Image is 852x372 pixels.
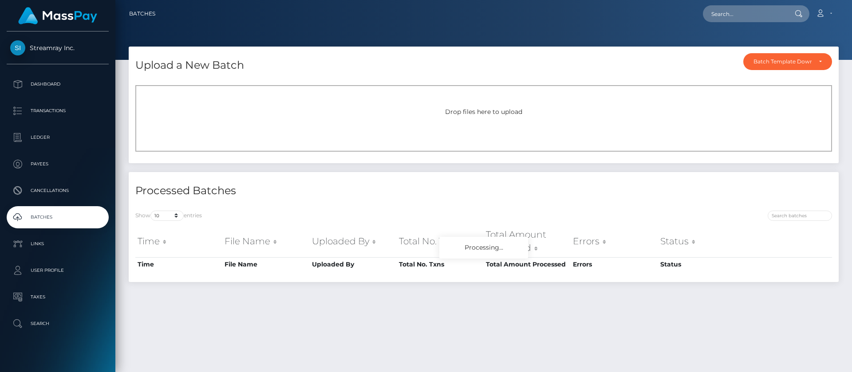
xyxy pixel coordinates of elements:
[7,233,109,255] a: Links
[571,226,658,257] th: Errors
[135,211,202,221] label: Show entries
[135,58,244,73] h4: Upload a New Batch
[10,131,105,144] p: Ledger
[310,226,397,257] th: Uploaded By
[658,226,745,257] th: Status
[10,78,105,91] p: Dashboard
[135,226,222,257] th: Time
[222,226,309,257] th: File Name
[484,226,571,257] th: Total Amount Processed
[753,58,812,65] div: Batch Template Download
[135,183,477,199] h4: Processed Batches
[397,226,484,257] th: Total No. Txns
[310,257,397,271] th: Uploaded By
[658,257,745,271] th: Status
[10,290,105,304] p: Taxes
[439,237,528,258] div: Processing...
[445,108,522,116] span: Drop files here to upload
[7,180,109,202] a: Cancellations
[7,206,109,228] a: Batches
[7,313,109,335] a: Search
[10,317,105,330] p: Search
[222,257,309,271] th: File Name
[397,257,484,271] th: Total No. Txns
[7,259,109,282] a: User Profile
[10,211,105,224] p: Batches
[571,257,658,271] th: Errors
[10,264,105,277] p: User Profile
[7,153,109,175] a: Payees
[703,5,786,22] input: Search...
[7,100,109,122] a: Transactions
[7,126,109,149] a: Ledger
[768,211,832,221] input: Search batches
[484,257,571,271] th: Total Amount Processed
[129,4,155,23] a: Batches
[10,237,105,251] p: Links
[10,40,25,55] img: Streamray Inc.
[7,286,109,308] a: Taxes
[743,53,832,70] button: Batch Template Download
[18,7,97,24] img: MassPay Logo
[7,44,109,52] span: Streamray Inc.
[10,104,105,117] p: Transactions
[10,184,105,197] p: Cancellations
[150,211,184,221] select: Showentries
[7,73,109,95] a: Dashboard
[135,257,222,271] th: Time
[10,157,105,171] p: Payees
